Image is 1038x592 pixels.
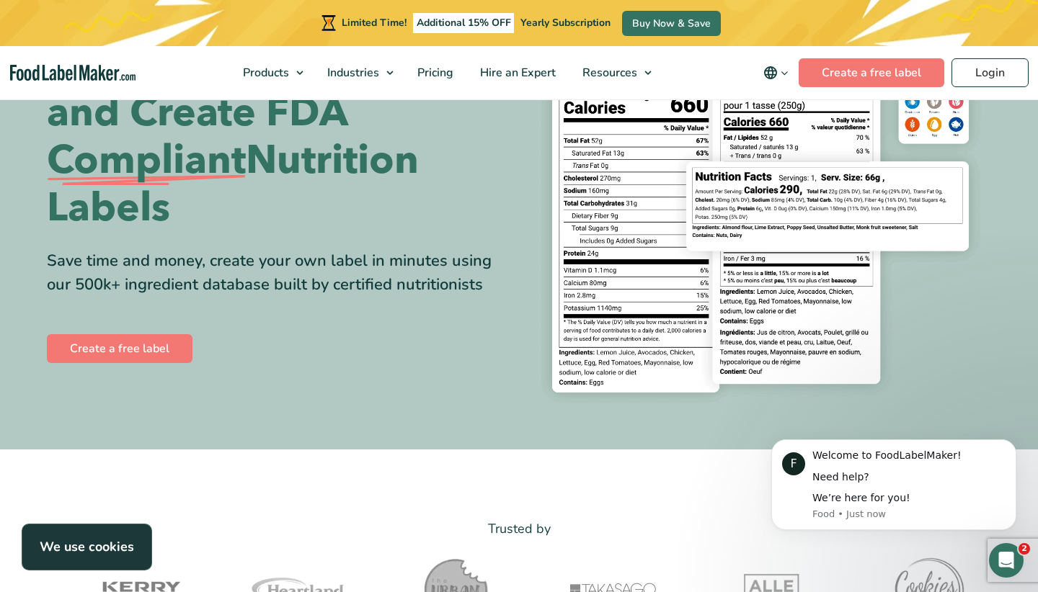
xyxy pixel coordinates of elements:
a: Hire an Expert [467,46,566,99]
a: Products [230,46,311,99]
span: Compliant [47,137,246,184]
a: Create a free label [799,58,944,87]
a: Resources [569,46,659,99]
div: Save time and money, create your own label in minutes using our 500k+ ingredient database built b... [47,249,508,297]
strong: We use cookies [40,538,134,555]
iframe: Intercom notifications message [750,418,1038,553]
a: Pricing [404,46,463,99]
span: Pricing [413,65,455,81]
span: Resources [578,65,639,81]
a: Industries [314,46,401,99]
span: 2 [1019,543,1030,555]
span: Products [239,65,290,81]
p: Trusted by [47,519,991,539]
a: Create a free label [47,334,192,363]
span: Industries [323,65,381,81]
a: Login [951,58,1029,87]
iframe: Intercom live chat [989,543,1024,578]
span: Additional 15% OFF [413,13,515,33]
h1: Easily Analyze Recipes and Create FDA Nutrition Labels [47,42,508,232]
span: Yearly Subscription [520,16,611,30]
span: Hire an Expert [476,65,557,81]
span: Limited Time! [342,16,407,30]
a: Buy Now & Save [622,11,721,36]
